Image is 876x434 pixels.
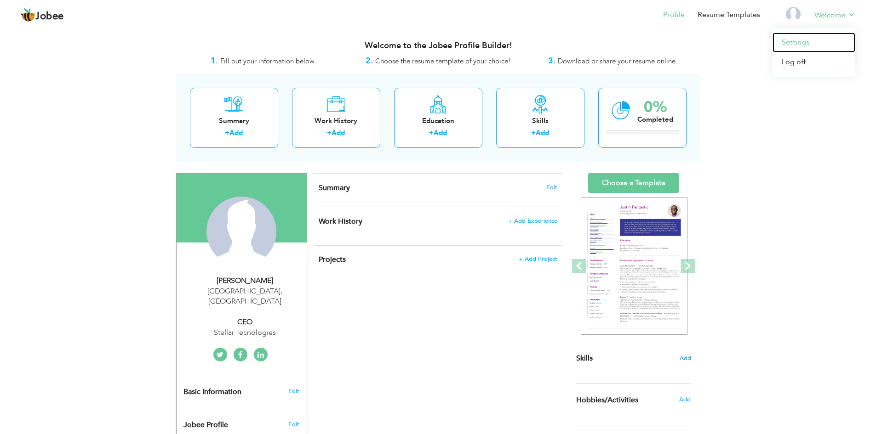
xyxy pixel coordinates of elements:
[206,197,276,266] img: Irshad Ali
[773,33,855,52] a: Settings
[197,116,271,126] div: Summary
[183,317,307,327] div: CEO
[558,56,677,66] span: Download or share your resume online.
[531,128,536,138] label: +
[637,115,673,124] div: Completed
[319,217,557,226] h4: This helps to show the companies you have worked for.
[576,396,638,405] span: Hobbies/Activities
[299,116,373,126] div: Work History
[183,327,307,338] div: Stellar Tecnologies
[183,421,228,429] span: Jobee Profile
[588,173,679,193] a: Choose a Template
[177,411,307,434] div: Enhance your career by creating a custom URL for your Jobee public profile.
[434,128,447,137] a: Add
[176,41,700,51] h3: Welcome to the Jobee Profile Builder!
[680,354,691,363] span: Add
[183,388,241,396] span: Basic Information
[519,256,557,262] span: + Add Project
[546,184,557,191] span: Edit
[366,55,373,67] strong: 2.
[576,353,593,363] span: Skills
[429,128,434,138] label: +
[229,128,243,137] a: Add
[21,8,35,23] img: jobee.io
[698,10,760,20] a: Resume Templates
[637,100,673,115] div: 0%
[35,11,64,22] span: Jobee
[569,384,698,416] div: Share some of your professional and personal interests.
[773,52,855,72] a: Log off
[319,183,557,192] h4: Adding a summary is a quick and easy way to highlight your experience and interests.
[288,387,299,395] a: Edit
[327,128,332,138] label: +
[319,183,350,193] span: Summary
[508,218,557,224] span: + Add Experience
[332,128,345,137] a: Add
[183,286,307,307] div: [GEOGRAPHIC_DATA] [GEOGRAPHIC_DATA]
[211,55,218,67] strong: 1.
[504,116,577,126] div: Skills
[375,56,511,66] span: Choose the resume template of your choice!
[288,420,299,428] span: Edit
[679,395,691,404] span: Add
[319,216,362,226] span: Work History
[663,10,685,20] a: Profile
[183,276,307,286] div: [PERSON_NAME]
[536,128,549,137] a: Add
[548,55,555,67] strong: 3.
[225,128,229,138] label: +
[786,7,801,22] img: Profile Img
[21,8,64,23] a: Jobee
[401,116,475,126] div: Education
[281,286,282,296] span: ,
[814,10,855,21] a: Welcome
[319,254,346,265] span: Projects
[220,56,316,66] span: Fill out your information below.
[319,255,557,264] h4: This helps to highlight the project, tools and skills you have worked on.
